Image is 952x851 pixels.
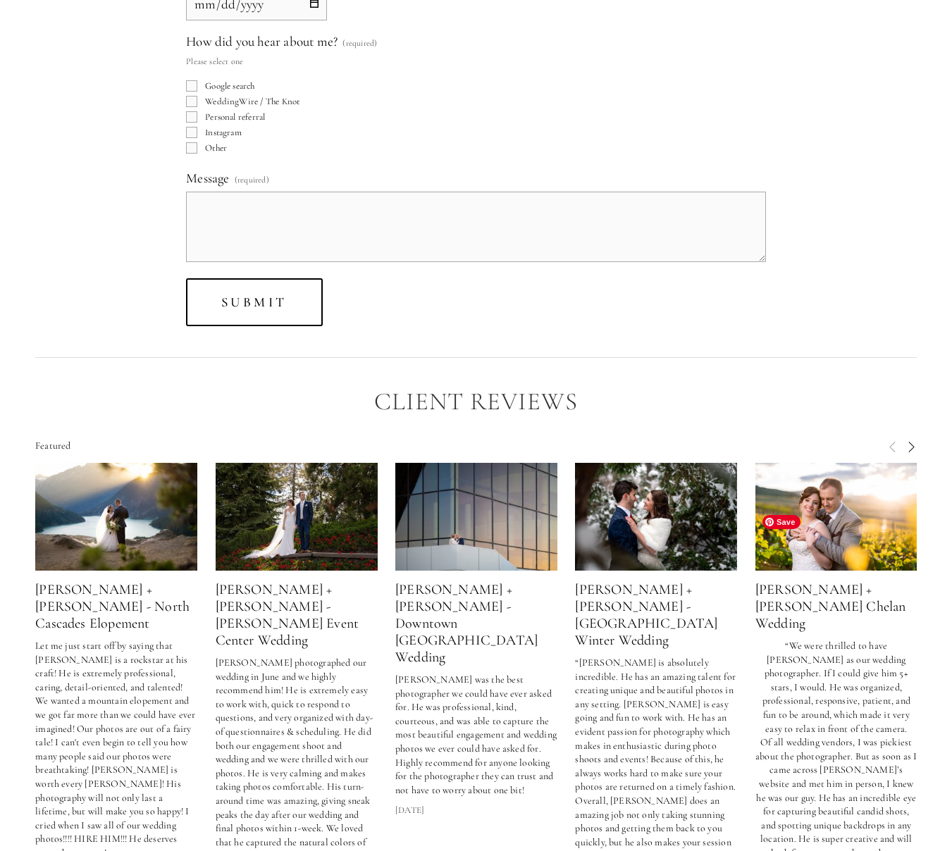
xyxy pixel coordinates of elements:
[205,142,227,154] span: Other
[186,52,377,70] p: Please select one
[221,294,288,310] span: Submit
[186,80,197,92] input: Google search
[186,142,197,154] input: Other
[205,111,265,123] span: Personal referral
[186,111,197,123] input: Personal referral
[205,80,254,92] span: Google search
[755,463,917,571] img: Jarred + Claudia - Lake Chelan Wedding
[186,278,322,327] button: SubmitSubmit
[186,127,197,138] input: Instagram
[395,581,538,666] a: [PERSON_NAME] + [PERSON_NAME] - Downtown [GEOGRAPHIC_DATA] Wedding
[887,440,898,452] span: Previous
[216,581,359,649] a: [PERSON_NAME] + [PERSON_NAME] - [PERSON_NAME] Event Center Wedding
[205,127,242,138] span: Instagram
[186,96,197,107] input: WeddingWire / The Knot
[905,440,917,452] span: Next
[395,804,424,816] time: [DATE]
[342,34,377,52] span: (required)
[35,462,197,570] img: Audrey + Robert - North Cascades Elopement
[755,581,906,632] a: [PERSON_NAME] + [PERSON_NAME] Chelan Wedding
[35,388,917,416] h2: Client Reviews
[762,515,800,529] span: Save
[395,463,557,571] img: Dyana + Chris - Downtown Spokane Wedding
[216,463,378,571] img: Kelly + Nick - Hagadone Event Center Wedding
[395,673,557,797] p: [PERSON_NAME] was the best photographer we could have ever asked for. He was professional, kind, ...
[35,581,190,632] a: [PERSON_NAME] + [PERSON_NAME] - North Cascades Elopement
[205,96,299,107] span: WeddingWire / The Knot
[186,170,229,186] span: Message
[186,33,338,49] span: How did you hear about me?
[35,463,197,571] a: Audrey + Robert - North Cascades Elopement
[575,581,717,649] a: [PERSON_NAME] + [PERSON_NAME] - [GEOGRAPHIC_DATA] Winter Wedding
[575,463,737,571] img: Michael + Alycia - Spokane Winter Wedding
[35,440,71,452] span: Featured
[235,170,269,189] span: (required)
